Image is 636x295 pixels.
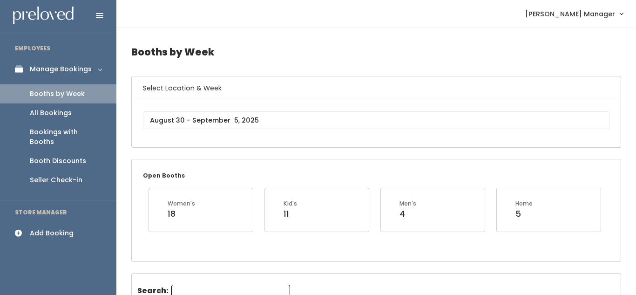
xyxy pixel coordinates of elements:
[143,111,609,129] input: August 30 - September 5, 2025
[284,208,297,220] div: 11
[143,172,185,179] small: Open Booths
[515,208,533,220] div: 5
[30,175,82,185] div: Seller Check-in
[168,208,195,220] div: 18
[30,156,86,166] div: Booth Discounts
[284,199,297,208] div: Kid's
[399,208,416,220] div: 4
[131,39,621,65] h4: Booths by Week
[30,127,101,147] div: Bookings with Booths
[30,64,92,74] div: Manage Bookings
[132,76,621,100] h6: Select Location & Week
[30,89,85,99] div: Booths by Week
[30,108,72,118] div: All Bookings
[13,7,74,25] img: preloved logo
[516,4,632,24] a: [PERSON_NAME] Manager
[515,199,533,208] div: Home
[168,199,195,208] div: Women's
[30,228,74,238] div: Add Booking
[525,9,615,19] span: [PERSON_NAME] Manager
[399,199,416,208] div: Men's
